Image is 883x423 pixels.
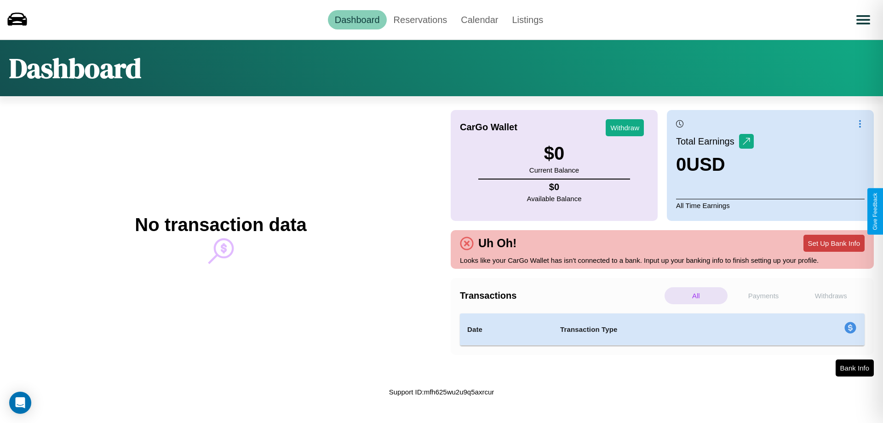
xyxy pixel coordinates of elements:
[529,143,579,164] h3: $ 0
[803,235,865,252] button: Set Up Bank Info
[799,287,862,304] p: Withdraws
[560,324,769,335] h4: Transaction Type
[527,192,582,205] p: Available Balance
[474,237,521,250] h4: Uh Oh!
[836,359,874,377] button: Bank Info
[328,10,387,29] a: Dashboard
[872,193,878,230] div: Give Feedback
[732,287,795,304] p: Payments
[850,7,876,33] button: Open menu
[389,386,494,398] p: Support ID: mfh625wu2u9q5axrcur
[676,199,865,212] p: All Time Earnings
[505,10,550,29] a: Listings
[676,154,754,175] h3: 0 USD
[460,313,865,346] table: simple table
[676,133,739,150] p: Total Earnings
[529,164,579,176] p: Current Balance
[606,119,644,136] button: Withdraw
[387,10,454,29] a: Reservations
[460,290,662,301] h4: Transactions
[460,122,517,133] h4: CarGo Wallet
[460,254,865,267] p: Looks like your CarGo Wallet has isn't connected to a bank. Input up your banking info to finish ...
[467,324,545,335] h4: Date
[527,182,582,192] h4: $ 0
[135,214,306,235] h2: No transaction data
[454,10,505,29] a: Calendar
[9,49,141,87] h1: Dashboard
[665,287,728,304] p: All
[9,392,31,414] div: Open Intercom Messenger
